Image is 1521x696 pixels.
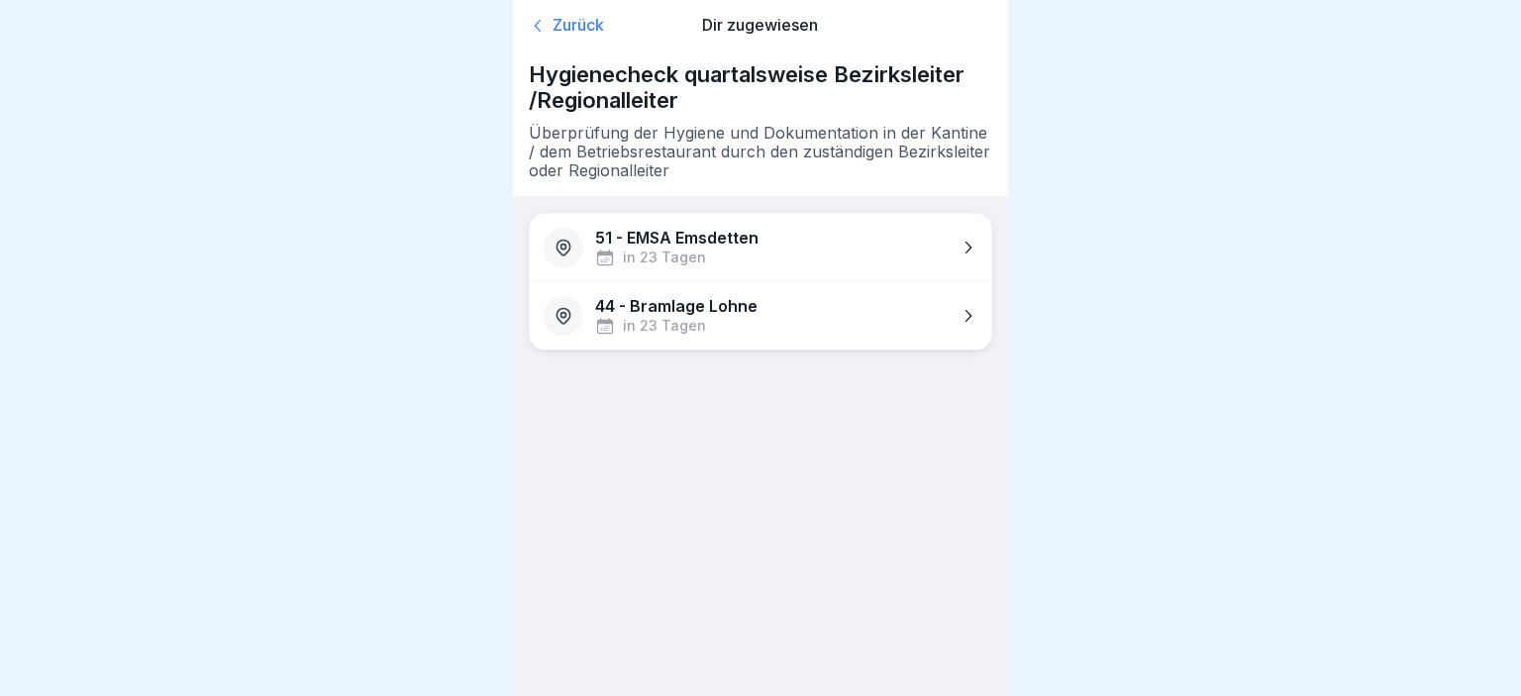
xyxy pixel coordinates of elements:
[623,318,706,335] p: in 23 Tagen
[529,61,992,114] p: Hygienecheck quartalsweise Bezirksleiter /Regionalleiter
[529,124,992,181] p: Überprüfung der Hygiene und Dokumentation in der Kantine / dem Betriebsrestaurant durch den zustä...
[686,16,834,35] p: Dir zugewiesen
[595,229,759,248] p: 51 - EMSA Emsdetten
[529,16,676,36] a: Zurück
[595,297,758,316] p: 44 - Bramlage Lohne
[623,249,706,266] p: in 23 Tagen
